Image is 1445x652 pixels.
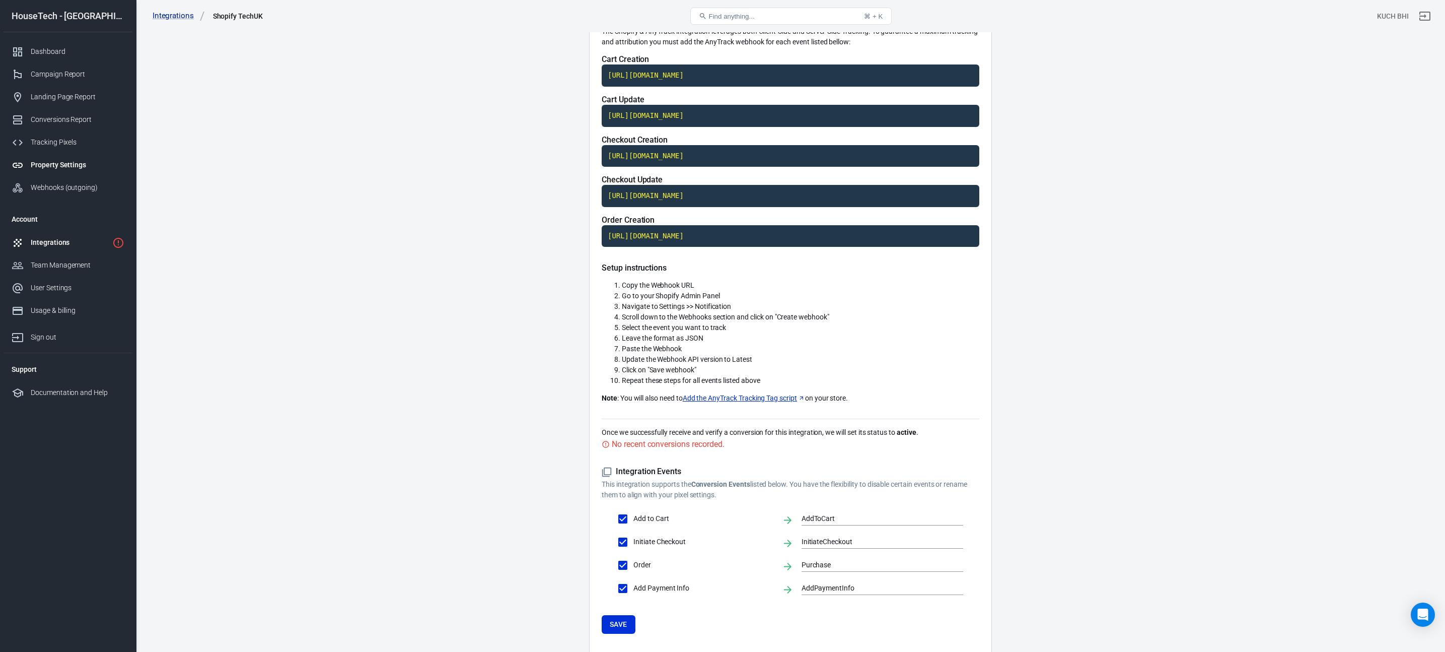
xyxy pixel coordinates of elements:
div: Sign out [31,332,124,343]
a: Webhooks (outgoing) [4,176,132,199]
a: Add the AnyTrack Tracking Tag script [683,393,805,404]
span: Leave the format as JSON [622,334,703,342]
input: InitiateCheckout [802,536,948,548]
input: AddPaymentInfo [802,582,948,595]
span: Order Creation [602,215,655,225]
div: ⌘ + K [864,13,883,20]
span: Scroll down to the Webhooks section and click on "Create webhook" [622,313,829,321]
h5: Setup instructions [602,263,979,273]
input: Purchase [802,559,948,571]
div: Property Settings [31,160,124,170]
p: The Shopify & AnyTrack integration leverages both Client-Side and Server-Side Tracking. To guaran... [602,26,979,47]
a: Integrations [4,231,132,254]
div: Shopify TechUK [213,11,263,21]
a: Campaign Report [4,63,132,86]
a: Dashboard [4,40,132,63]
code: Click to copy [602,225,979,247]
a: Sign out [4,322,132,349]
div: Webhooks (outgoing) [31,182,124,193]
strong: active [897,428,916,436]
svg: 1 networks not verified yet [112,237,124,249]
div: Dashboard [31,46,124,57]
a: Usage & billing [4,299,132,322]
input: AddToCart [802,512,948,525]
span: Initiate Checkout [633,537,774,547]
span: Navigate to Settings >> Notification [622,302,731,310]
span: Go to your Shopify Admin Panel [622,292,720,300]
div: Team Management [31,260,124,271]
a: Tracking Pixels [4,131,132,154]
code: Click to copy [602,64,979,87]
div: Tracking Pixels [31,137,124,148]
button: Find anything...⌘ + K [690,8,892,25]
span: Checkout Update [602,175,663,184]
div: Campaign Report [31,69,124,80]
strong: Conversion Events [691,480,750,488]
li: Support [4,357,132,381]
div: Conversions Report [31,114,124,125]
span: Checkout Creation [602,135,668,145]
p: This integration supports the listed below. You have the flexibility to disable certain events or... [602,479,979,500]
p: : You will also need to on your store. [602,393,979,404]
a: User Settings [4,277,132,299]
div: User Settings [31,283,124,293]
a: Conversions Report [4,108,132,131]
div: Integrations [31,237,108,248]
span: Add Payment Info [633,583,774,594]
span: Cart Creation [602,54,649,64]
span: Update the Webhook API version to Latest [622,355,752,363]
div: No recent conversions recorded. [612,438,724,450]
div: Documentation and Help [31,387,124,398]
h5: Integration Events [602,467,979,477]
span: Click on "Save webhook" [622,366,696,374]
div: HouseTech - [GEOGRAPHIC_DATA] [4,12,132,21]
button: Save [602,615,635,634]
a: Sign out [1413,4,1437,28]
a: Landing Page Report [4,86,132,108]
span: Cart Update [602,95,644,104]
code: Click to copy [602,145,979,167]
a: Team Management [4,254,132,277]
span: Copy the Webhook URL [622,281,694,289]
code: Click to copy [602,105,979,127]
code: Click to copy [602,185,979,207]
li: Account [4,207,132,231]
span: Paste the Webhook [622,345,682,353]
div: Account id: fwZaDOHT [1377,11,1409,22]
div: Landing Page Report [31,92,124,102]
div: Open Intercom Messenger [1411,603,1435,627]
span: Order [633,560,774,570]
span: Select the event you want to track [622,323,726,332]
span: Add to Cart [633,513,774,524]
span: Repeat these steps for all events listed above [622,376,760,384]
a: Integrations [153,11,205,21]
a: Property Settings [4,154,132,176]
strong: Note [602,394,617,402]
div: Usage & billing [31,305,124,316]
span: Find anything... [709,13,755,20]
p: Once we successfully receive and verify a conversion for this integration, we will set its status... [602,427,979,438]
